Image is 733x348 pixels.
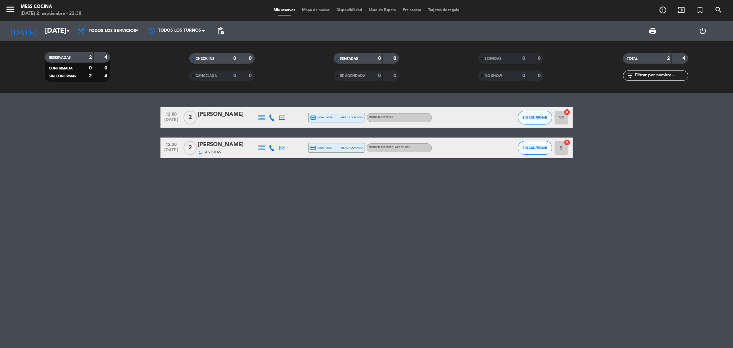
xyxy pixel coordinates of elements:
input: Filtrar por nombre... [635,72,688,79]
span: print [649,27,657,35]
button: SIN CONFIRMAR [518,111,552,124]
strong: 4 [682,56,687,61]
i: menu [5,4,15,14]
i: cancel [564,139,571,146]
i: search [714,6,723,14]
span: visa * 3197 [310,145,333,151]
i: credit_card [310,115,316,121]
strong: 0 [522,56,525,61]
span: SIN CONFIRMAR [523,146,547,150]
span: Tarjetas de regalo [425,8,463,12]
span: SIN CONFIRMAR [49,75,76,78]
span: SERVIDAS [485,57,501,61]
span: pending_actions [216,27,225,35]
strong: 2 [89,55,92,60]
span: CONFIRMADA [49,67,73,70]
div: [DATE] 2. septiembre - 22:38 [21,10,81,17]
strong: 0 [393,73,398,78]
strong: 0 [249,73,253,78]
strong: 0 [233,73,236,78]
span: RE AGENDADA [340,74,365,78]
div: Mess Cocina [21,3,81,10]
i: cancel [564,109,571,116]
i: filter_list [626,72,635,80]
i: add_circle_outline [659,6,667,14]
i: [DATE] [5,23,42,39]
strong: 4 [104,55,109,60]
i: exit_to_app [677,6,686,14]
span: NO SHOW [485,74,502,78]
span: SIN CONFIRMAR [523,116,547,119]
span: SENTADAS [340,57,358,61]
span: visa * 9079 [310,115,333,121]
i: power_settings_new [699,27,707,35]
span: [DATE] [163,148,180,156]
strong: 2 [89,74,92,78]
div: [PERSON_NAME] [198,110,257,119]
strong: 0 [89,66,92,70]
span: Disponibilidad [333,8,366,12]
span: Mapa de mesas [299,8,333,12]
strong: 4 [104,74,109,78]
span: mercadopago [341,115,363,120]
strong: 0 [538,56,542,61]
span: TOTAL [627,57,638,61]
span: 12:30 [163,140,180,148]
i: credit_card [310,145,316,151]
span: 12:00 [163,110,180,118]
button: SIN CONFIRMAR [518,141,552,155]
strong: 0 [233,56,236,61]
span: BRUNCH EN MESS [369,116,394,119]
strong: 0 [522,73,525,78]
span: CHECK INS [196,57,214,61]
div: [PERSON_NAME] [198,140,257,149]
div: LOG OUT [678,21,728,41]
i: turned_in_not [696,6,704,14]
span: Lista de Espera [366,8,399,12]
span: mercadopago [341,145,363,150]
strong: 0 [378,56,381,61]
span: , ARS 50.000 [394,146,411,149]
span: Mis reservas [270,8,299,12]
span: BRUNCH EN MESS [369,146,411,149]
span: [DATE] [163,118,180,126]
strong: 0 [249,56,253,61]
i: arrow_drop_down [64,27,72,35]
span: 2 [184,141,197,155]
span: 4 Visitas [206,150,221,155]
strong: 0 [538,73,542,78]
span: CANCELADA [196,74,217,78]
strong: 0 [104,66,109,70]
span: RESERVADAS [49,56,71,59]
button: menu [5,4,15,17]
span: 2 [184,111,197,124]
strong: 2 [667,56,670,61]
span: Pre-acceso [399,8,425,12]
i: repeat [198,150,204,155]
strong: 0 [393,56,398,61]
strong: 0 [378,73,381,78]
span: Todos los servicios [89,29,136,33]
